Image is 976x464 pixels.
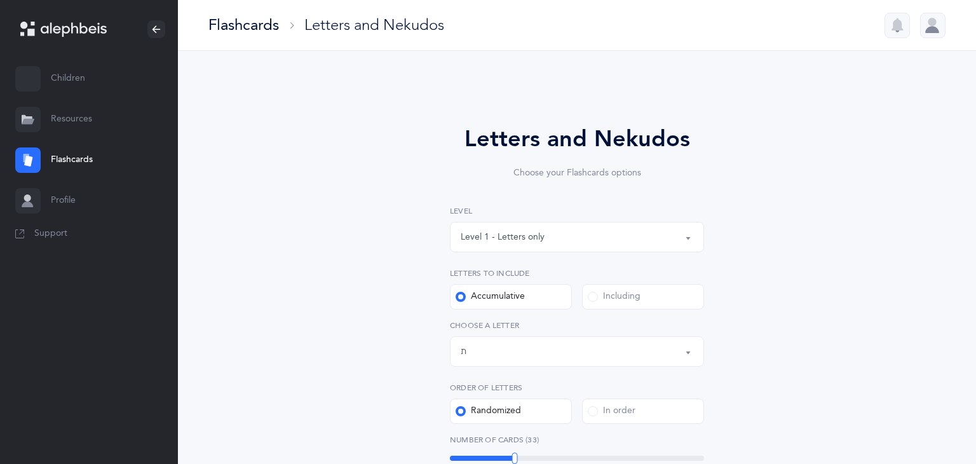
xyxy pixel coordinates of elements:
span: Support [34,228,67,240]
div: Level 1 - Letters only [461,231,545,244]
div: ת [461,345,466,358]
div: In order [588,405,635,418]
label: Choose a letter [450,320,704,331]
button: ת [450,336,704,367]
div: Flashcards [208,15,279,36]
label: Level [450,205,704,217]
div: Including [588,290,640,303]
div: Letters and Nekudos [304,15,444,36]
label: Letters to include [450,268,704,279]
button: Level 1 - Letters only [450,222,704,252]
div: Accumulative [456,290,525,303]
div: Randomized [456,405,521,418]
label: Number of Cards (33) [450,434,704,446]
div: Choose your Flashcards options [414,167,740,180]
div: Letters and Nekudos [414,122,740,156]
label: Order of letters [450,382,704,393]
